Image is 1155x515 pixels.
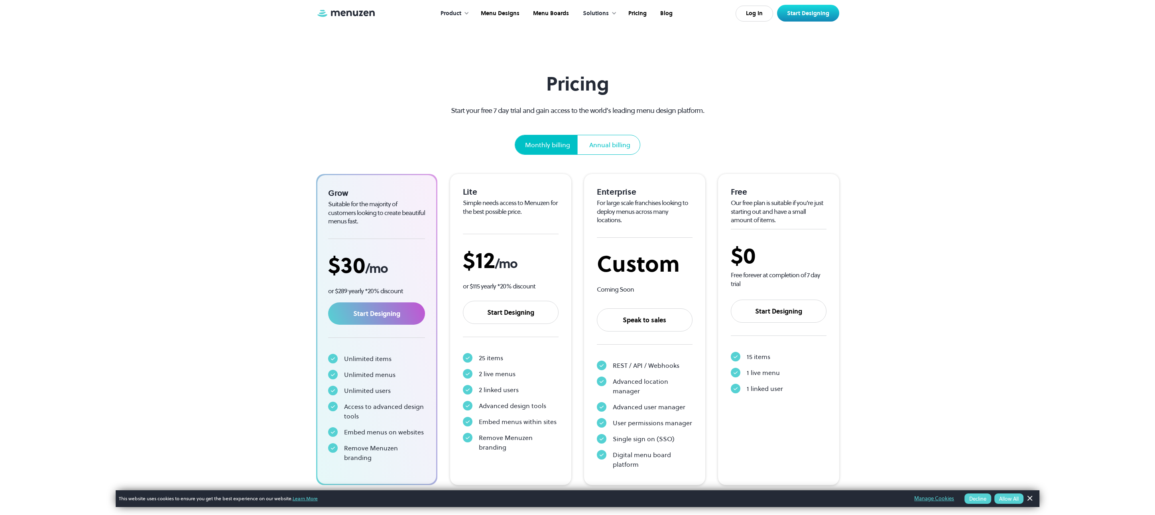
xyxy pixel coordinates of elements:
[473,1,525,26] a: Menu Designs
[495,255,517,272] span: /mo
[525,140,570,150] div: Monthly billing
[613,402,685,412] div: Advanced user manager
[328,302,425,325] a: Start Designing
[575,1,621,26] div: Solutions
[479,385,519,395] div: 2 linked users
[479,401,546,410] div: Advanced design tools
[613,418,692,428] div: User permissions manager
[777,5,839,22] a: Start Designing
[621,1,653,26] a: Pricing
[340,250,365,280] span: 30
[525,1,575,26] a: Menu Boards
[463,282,559,291] p: or $115 yearly *20% discount
[365,260,388,277] span: /mo
[344,443,425,462] div: Remove Menuzen branding
[613,434,675,444] div: Single sign on (SSO)
[344,402,425,421] div: Access to advanced design tools
[994,493,1023,504] button: Allow All
[583,9,609,18] div: Solutions
[344,354,392,363] div: Unlimited items
[597,308,693,331] a: Speak to sales
[731,187,826,197] div: Free
[328,200,425,226] div: Suitable for the majority of customers looking to create beautiful menus fast.
[1023,493,1035,505] a: Dismiss Banner
[613,361,679,370] div: REST / API / Webhooks
[589,140,630,150] div: Annual billing
[328,286,425,296] p: or $289 yearly *20% discount
[463,199,559,216] div: Simple needs access to Menuzen for the best possible price.
[653,1,679,26] a: Blog
[437,73,718,95] h1: Pricing
[747,384,783,393] div: 1 linked user
[119,495,903,502] span: This website uses cookies to ensure you get the best experience on our website.
[597,251,693,277] div: Custom
[328,188,425,198] div: Grow
[597,199,693,225] div: For large scale franchises looking to deploy menus across many locations.
[328,252,425,278] div: $
[479,417,557,426] div: Embed menus within sites
[344,427,424,437] div: Embed menus on websites
[731,300,826,323] a: Start Designing
[914,494,954,503] a: Manage Cookies
[613,450,693,469] div: Digital menu board platform
[747,368,780,377] div: 1 live menu
[597,187,693,197] div: Enterprise
[344,370,395,379] div: Unlimited menus
[736,6,773,22] a: Log In
[479,433,559,452] div: Remove Menuzen branding
[747,352,770,361] div: 15 items
[613,377,693,396] div: Advanced location manager
[463,247,559,274] div: $
[731,271,826,288] div: Free forever at completion of 7 day trial
[344,386,391,395] div: Unlimited users
[433,1,473,26] div: Product
[475,245,495,276] span: 12
[479,369,516,379] div: 2 live menus
[441,9,461,18] div: Product
[463,301,559,324] a: Start Designing
[731,242,826,269] div: $0
[437,105,718,116] p: Start your free 7 day trial and gain access to the world’s leading menu design platform.
[293,495,318,502] a: Learn More
[479,353,503,363] div: 25 items
[463,187,559,197] div: Lite
[964,493,991,504] button: Decline
[731,199,826,225] div: Our free plan is suitable if you’re just starting out and have a small amount of items.
[597,285,693,294] div: Coming Soon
